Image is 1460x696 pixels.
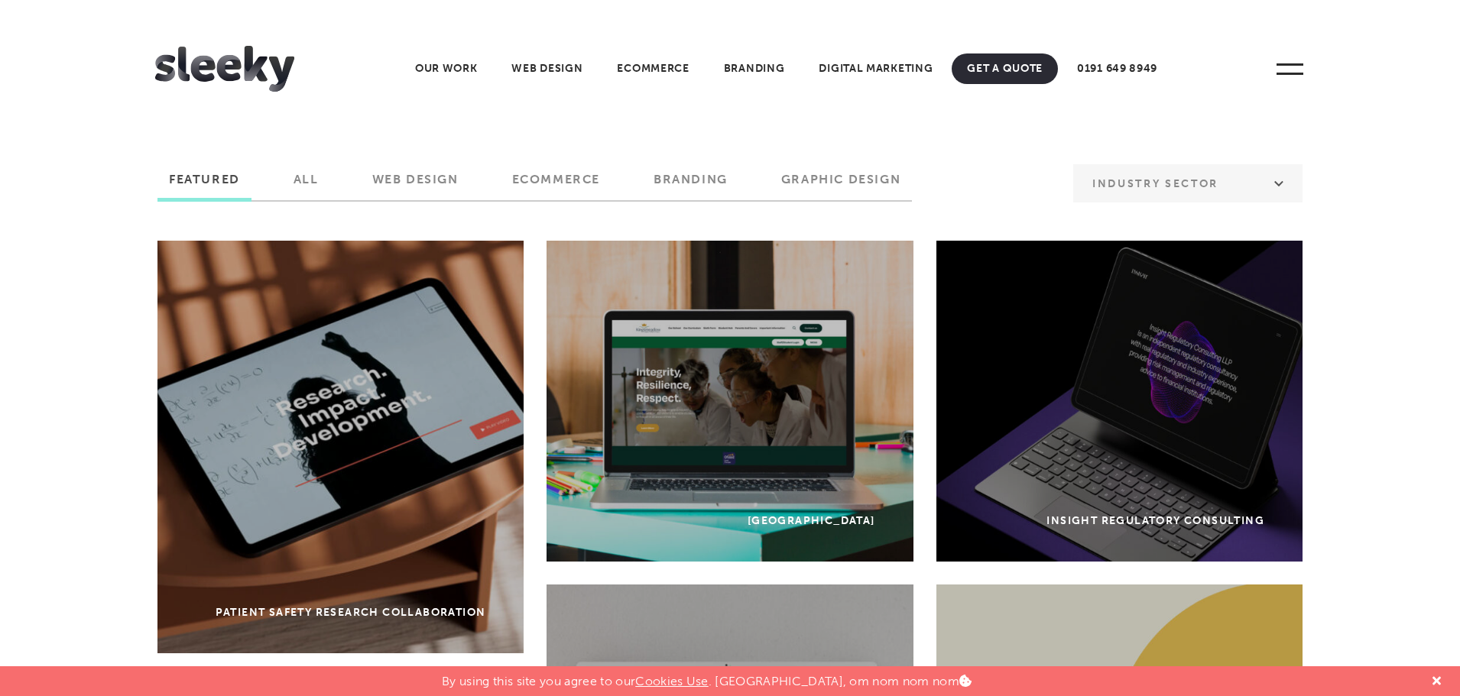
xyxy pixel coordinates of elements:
[501,172,612,198] label: Ecommerce
[803,53,948,84] a: Digital Marketing
[1062,53,1173,84] a: 0191 649 8949
[635,674,709,688] a: Cookies Use
[496,53,598,84] a: Web Design
[155,46,294,92] img: Sleeky Web Design Newcastle
[400,53,493,84] a: Our Work
[361,172,470,198] label: Web Design
[602,53,704,84] a: Ecommerce
[709,53,800,84] a: Branding
[770,172,912,198] label: Graphic Design
[642,172,739,198] label: Branding
[157,172,251,198] label: Featured
[282,172,330,198] label: All
[952,53,1058,84] a: Get A Quote
[442,666,972,688] p: By using this site you agree to our . [GEOGRAPHIC_DATA], om nom nom nom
